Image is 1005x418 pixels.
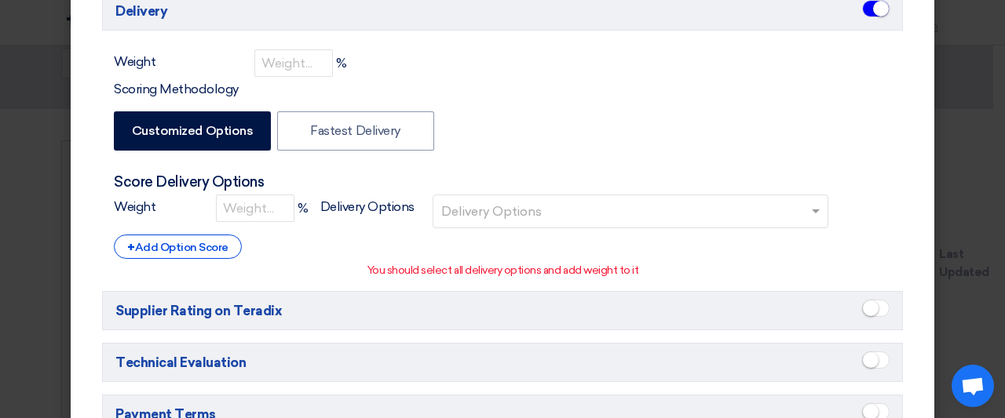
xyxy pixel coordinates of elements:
p: You should select all delivery options and add weight to it [115,262,891,278]
h5: Technical Evaluation [102,343,903,382]
span: + [127,240,135,255]
label: Scoring Methodology [114,80,239,99]
div: % [200,194,309,222]
input: Weight... [254,49,333,77]
label: Weight [114,198,155,219]
h4: Score Delivery Options [114,173,891,191]
div: Add Option Score [114,234,242,259]
h5: Supplier Rating on Teradix [102,291,903,330]
label: Fastest Delivery [277,111,434,151]
label: Weight [114,53,155,74]
label: Customized Options [114,111,271,151]
div: % [239,49,347,77]
div: Open chat [952,365,994,407]
label: Delivery Options [320,198,415,231]
input: Weight... [216,194,294,222]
